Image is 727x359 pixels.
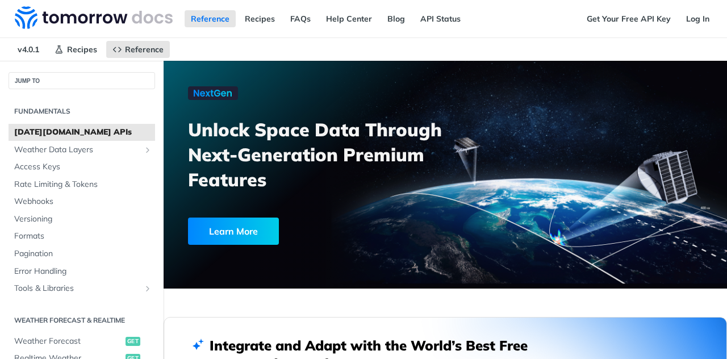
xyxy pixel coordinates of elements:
[9,245,155,262] a: Pagination
[14,283,140,294] span: Tools & Libraries
[126,337,140,346] span: get
[580,10,677,27] a: Get Your Free API Key
[14,161,152,173] span: Access Keys
[9,193,155,210] a: Webhooks
[14,231,152,242] span: Formats
[14,179,152,190] span: Rate Limiting & Tokens
[14,248,152,260] span: Pagination
[143,145,152,155] button: Show subpages for Weather Data Layers
[9,72,155,89] button: JUMP TO
[9,141,155,158] a: Weather Data LayersShow subpages for Weather Data Layers
[106,41,170,58] a: Reference
[185,10,236,27] a: Reference
[14,266,152,277] span: Error Handling
[381,10,411,27] a: Blog
[48,41,103,58] a: Recipes
[125,44,164,55] span: Reference
[9,211,155,228] a: Versioning
[284,10,317,27] a: FAQs
[67,44,97,55] span: Recipes
[9,263,155,280] a: Error Handling
[320,10,378,27] a: Help Center
[9,176,155,193] a: Rate Limiting & Tokens
[680,10,716,27] a: Log In
[9,228,155,245] a: Formats
[14,196,152,207] span: Webhooks
[14,336,123,347] span: Weather Forecast
[143,284,152,293] button: Show subpages for Tools & Libraries
[9,280,155,297] a: Tools & LibrariesShow subpages for Tools & Libraries
[414,10,467,27] a: API Status
[9,106,155,116] h2: Fundamentals
[188,218,279,245] div: Learn More
[9,124,155,141] a: [DATE][DOMAIN_NAME] APIs
[9,315,155,325] h2: Weather Forecast & realtime
[14,127,152,138] span: [DATE][DOMAIN_NAME] APIs
[9,158,155,176] a: Access Keys
[9,333,155,350] a: Weather Forecastget
[188,86,238,100] img: NextGen
[14,214,152,225] span: Versioning
[11,41,45,58] span: v4.0.1
[239,10,281,27] a: Recipes
[15,6,173,29] img: Tomorrow.io Weather API Docs
[188,117,458,192] h3: Unlock Space Data Through Next-Generation Premium Features
[14,144,140,156] span: Weather Data Layers
[188,218,404,245] a: Learn More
